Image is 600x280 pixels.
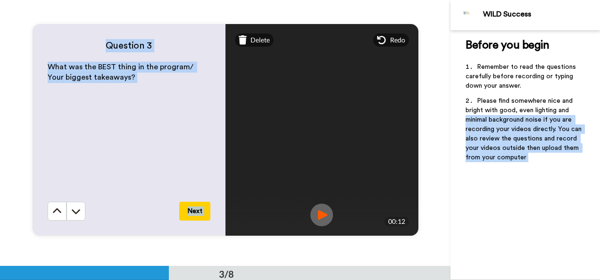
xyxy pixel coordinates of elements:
div: Delete [235,33,274,47]
span: Redo [390,35,405,45]
span: Please find somewhere nice and bright with good, even lighting and minimal background noise if yo... [466,98,583,161]
img: Profile Image [456,4,478,26]
div: 00:12 [384,217,409,226]
span: Before you begin [466,40,549,51]
button: Next [179,202,210,221]
h4: Question 3 [48,39,210,52]
div: Redo [373,33,409,47]
span: Delete [250,35,270,45]
span: Remember to read the questions carefully before recording or typing down your answer. [466,64,578,89]
div: WILD Success [483,10,600,19]
img: ic_record_play.svg [310,204,333,226]
span: What was the BEST thing in the program/ Your biggest takeaways? [48,63,195,82]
